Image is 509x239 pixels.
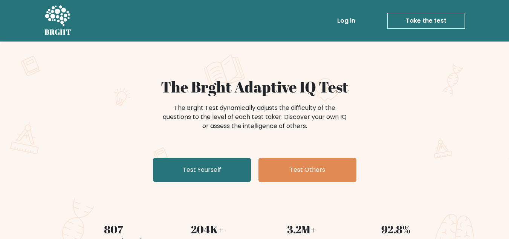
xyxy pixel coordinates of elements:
a: BRGHT [44,3,72,39]
div: The Brght Test dynamically adjusts the difficulty of the questions to the level of each test take... [160,103,349,131]
h1: The Brght Adaptive IQ Test [71,78,439,96]
div: 204K+ [165,221,250,237]
h5: BRGHT [44,28,72,37]
a: Test Others [258,158,356,182]
div: 807 [71,221,156,237]
div: 3.2M+ [259,221,344,237]
div: 92.8% [353,221,439,237]
a: Take the test [387,13,465,29]
a: Log in [334,13,358,28]
a: Test Yourself [153,158,251,182]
